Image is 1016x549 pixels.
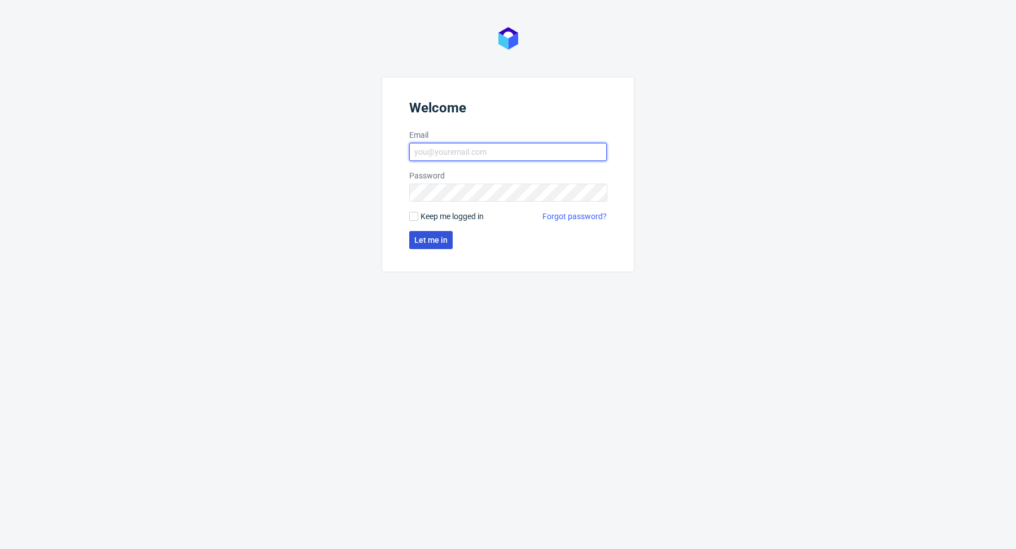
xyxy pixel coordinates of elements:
[409,129,607,141] label: Email
[409,143,607,161] input: you@youremail.com
[414,236,448,244] span: Let me in
[542,211,607,222] a: Forgot password?
[409,231,453,249] button: Let me in
[421,211,484,222] span: Keep me logged in
[409,170,607,181] label: Password
[409,100,607,120] header: Welcome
